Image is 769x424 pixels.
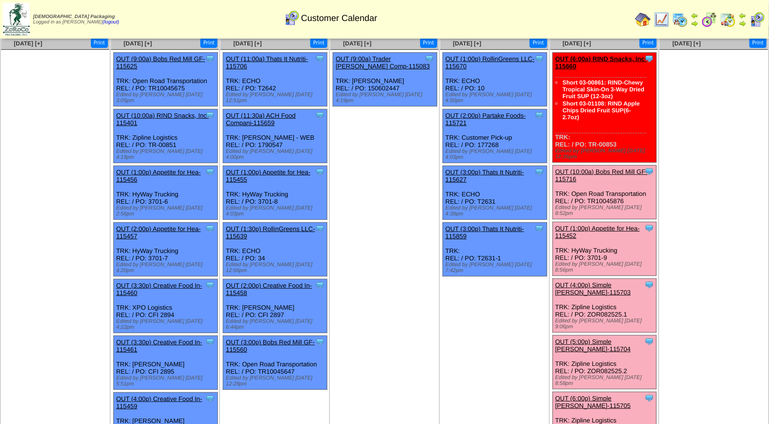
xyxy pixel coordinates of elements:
a: (logout) [103,20,119,25]
a: [DATE] [+] [124,40,152,47]
button: Print [530,38,547,48]
img: Tooltip [644,280,654,290]
img: Tooltip [644,393,654,403]
a: OUT (5:00p) Simple [PERSON_NAME]-115704 [555,338,631,353]
img: Tooltip [425,54,434,64]
img: Tooltip [315,280,325,290]
div: Edited by [PERSON_NAME] [DATE] 4:19pm [116,148,217,160]
a: [DATE] [+] [14,40,42,47]
a: Short 03-01108: RIND Apple Chips Dried Fruit SUP(6-2.7oz) [563,100,640,121]
a: OUT (2:00p) Partake Foods-115721 [446,112,526,127]
div: TRK: [PERSON_NAME] REL: / PO: CFI 2897 [223,279,327,333]
button: Print [200,38,217,48]
img: arrowright.gif [691,20,699,27]
div: TRK: XPO Logistics REL: / PO: CFI 2894 [113,279,217,333]
div: Edited by [PERSON_NAME] [DATE] 2:56pm [116,205,217,217]
div: Edited by [PERSON_NAME] [DATE] 4:03pm [226,205,327,217]
div: Edited by [PERSON_NAME] [DATE] 5:51pm [116,375,217,387]
a: [DATE] [+] [563,40,591,47]
img: Tooltip [644,167,654,176]
img: Tooltip [205,280,215,290]
a: OUT (1:00p) Appetite for Hea-115456 [116,169,201,183]
img: Tooltip [644,54,654,64]
a: OUT (4:00p) Creative Food In-115459 [116,395,202,410]
a: OUT (1:00p) Appetite for Hea-115452 [555,225,640,239]
div: TRK: HyWay Trucking REL: / PO: 3701-9 [553,222,657,276]
div: Edited by [PERSON_NAME] [DATE] 4:50pm [446,92,547,104]
img: home.gif [635,12,651,27]
div: TRK: REL: / PO: T2631-1 [443,223,547,276]
a: OUT (6:00p) Simple [PERSON_NAME]-115705 [555,395,631,409]
div: Edited by [PERSON_NAME] [DATE] 4:20pm [116,262,217,274]
div: Edited by [PERSON_NAME] [DATE] 6:44pm [226,318,327,330]
img: line_graph.gif [654,12,669,27]
div: Edited by [PERSON_NAME] [DATE] 12:56pm [226,262,327,274]
a: OUT (3:30p) Creative Food In-115460 [116,282,202,297]
a: OUT (3:30p) Creative Food In-115461 [116,339,202,353]
img: Tooltip [205,54,215,64]
div: TRK: Open Road Transportation REL: / PO: TR10045647 [223,336,327,390]
div: Edited by [PERSON_NAME] [DATE] 12:36pm [555,148,657,160]
div: Edited by [PERSON_NAME] [DATE] 9:06pm [555,318,657,330]
img: Tooltip [534,110,544,120]
a: OUT (1:30p) RollinGreens LLC-115639 [226,225,315,240]
img: Tooltip [315,54,325,64]
div: TRK: [PERSON_NAME] REL: / PO: CFI 2895 [113,336,217,390]
a: OUT (2:00p) Appetite for Hea-115457 [116,225,201,240]
span: [DEMOGRAPHIC_DATA] Packaging [33,14,115,20]
a: OUT (1:00p) Appetite for Hea-115455 [226,169,310,183]
img: calendarcustomer.gif [284,10,299,26]
a: OUT (9:00a) Bobs Red Mill GF-115625 [116,55,205,70]
button: Print [420,38,437,48]
div: Edited by [PERSON_NAME] [DATE] 12:51pm [226,92,327,104]
div: Edited by [PERSON_NAME] [DATE] 4:39pm [446,205,547,217]
img: calendarblend.gif [702,12,717,27]
a: [DATE] [+] [673,40,701,47]
button: Print [749,38,767,48]
a: OUT (1:00p) RollinGreens LLC-115670 [446,55,535,70]
div: TRK: Zipline Logistics REL: / PO: ZOR082525.2 [553,336,657,389]
a: Short 03-00861: RIND-Chewy Tropical Skin-On 3-Way Dried Fruit SUP (12-3oz) [563,79,645,100]
img: Tooltip [534,54,544,64]
button: Print [310,38,327,48]
div: Edited by [PERSON_NAME] [DATE] 7:42pm [446,262,547,274]
div: Edited by [PERSON_NAME] [DATE] 4:22pm [116,318,217,330]
img: Tooltip [534,224,544,233]
img: calendarcustomer.gif [749,12,765,27]
img: Tooltip [315,167,325,177]
a: OUT (10:00a) RIND Snacks, Inc-115401 [116,112,209,127]
img: Tooltip [205,110,215,120]
img: Tooltip [205,337,215,347]
a: OUT (3:00p) Thats It Nutriti-115627 [446,169,524,183]
div: TRK: [PERSON_NAME] REL: / PO: 150602447 [333,53,437,106]
span: Customer Calendar [301,13,377,23]
button: Print [91,38,108,48]
div: TRK: HyWay Trucking REL: / PO: 3701-8 [223,166,327,220]
div: TRK: Zipline Logistics REL: / PO: ZOR082525.1 [553,279,657,333]
img: Tooltip [315,110,325,120]
div: TRK: REL: / PO: TR-00853 [553,53,657,163]
div: TRK: Zipline Logistics REL: / PO: TR-00851 [113,109,217,163]
a: [DATE] [+] [343,40,371,47]
span: [DATE] [+] [234,40,262,47]
div: Edited by [PERSON_NAME] [DATE] 4:19pm [336,92,437,104]
div: Edited by [PERSON_NAME] [DATE] 4:00pm [226,148,327,160]
div: TRK: ECHO REL: / PO: 10 [443,53,547,106]
a: [DATE] [+] [453,40,481,47]
a: OUT (6:00a) RIND Snacks, Inc-115660 [555,55,647,70]
div: Edited by [PERSON_NAME] [DATE] 8:58pm [555,375,657,386]
a: OUT (3:00p) Thats It Nutriti-115859 [446,225,524,240]
img: Tooltip [315,224,325,233]
span: Logged in as [PERSON_NAME] [33,14,119,25]
a: OUT (9:00a) Trader [PERSON_NAME] Comp-115083 [336,55,430,70]
a: OUT (10:00a) Bobs Red Mill GF-115716 [555,168,648,183]
a: OUT (4:00p) Simple [PERSON_NAME]-115703 [555,281,631,296]
img: calendarprod.gif [672,12,688,27]
div: TRK: Customer Pick-up REL: / PO: 177268 [443,109,547,163]
img: arrowright.gif [739,20,747,27]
